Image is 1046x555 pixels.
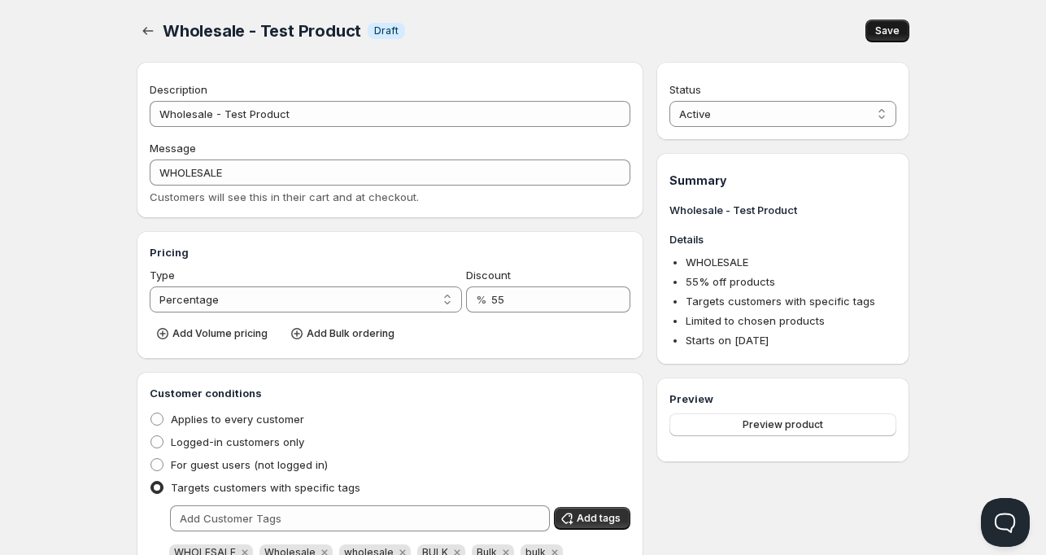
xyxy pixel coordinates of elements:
h3: Preview [669,391,896,407]
h3: Wholesale - Test Product [669,202,896,218]
span: Customers will see this in their cart and at checkout. [150,190,419,203]
span: Description [150,83,207,96]
button: Add Volume pricing [150,322,277,345]
button: Preview product [669,413,896,436]
span: For guest users (not logged in) [171,458,328,471]
span: Add Bulk ordering [307,327,394,340]
span: Wholesale - Test Product [163,21,361,41]
h1: Summary [669,173,896,189]
span: Save [875,24,900,37]
span: % [476,293,486,306]
span: Targets customers with specific tags [686,295,875,308]
input: Add Customer Tags [170,505,550,531]
span: Add tags [577,512,621,525]
iframe: Help Scout Beacon - Open [981,498,1030,547]
span: WHOLESALE [686,256,748,269]
button: Add tags [554,507,630,530]
span: Starts on [DATE] [686,334,769,347]
span: Targets customers with specific tags [171,481,360,494]
span: Logged-in customers only [171,435,304,448]
h3: Pricing [150,244,630,260]
button: Save [865,20,909,42]
span: Message [150,142,196,155]
span: Add Volume pricing [172,327,268,340]
h3: Customer conditions [150,385,630,401]
span: Status [669,83,701,96]
span: Applies to every customer [171,413,304,426]
span: Preview product [743,418,823,431]
span: 55 % off products [686,275,775,288]
input: Private internal description [150,101,630,127]
span: Draft [374,24,399,37]
button: Add Bulk ordering [284,322,404,345]
span: Discount [466,269,511,282]
span: Limited to chosen products [686,314,825,327]
h3: Details [669,231,896,247]
span: Type [150,269,175,282]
